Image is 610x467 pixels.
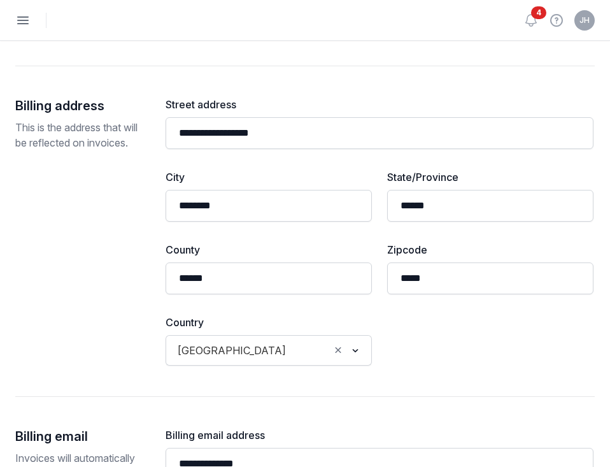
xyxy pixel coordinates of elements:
span: JH [579,17,590,24]
span: [GEOGRAPHIC_DATA] [174,341,289,359]
span: 4 [531,6,546,19]
div: Search for option [172,339,365,362]
button: Clear Selected [332,341,344,359]
h2: Billing address [15,97,145,115]
label: County [166,242,372,257]
h2: Billing email [15,427,145,445]
p: This is the address that will be reflected on invoices. [15,120,145,150]
iframe: Chat Widget [546,406,610,467]
button: JH [574,10,595,31]
input: Search for option [292,341,329,359]
label: Street address [166,97,593,112]
label: Zipcode [387,242,593,257]
label: Billing email address [166,427,593,443]
label: State/Province [387,169,593,185]
label: City [166,169,372,185]
label: Country [166,315,372,330]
